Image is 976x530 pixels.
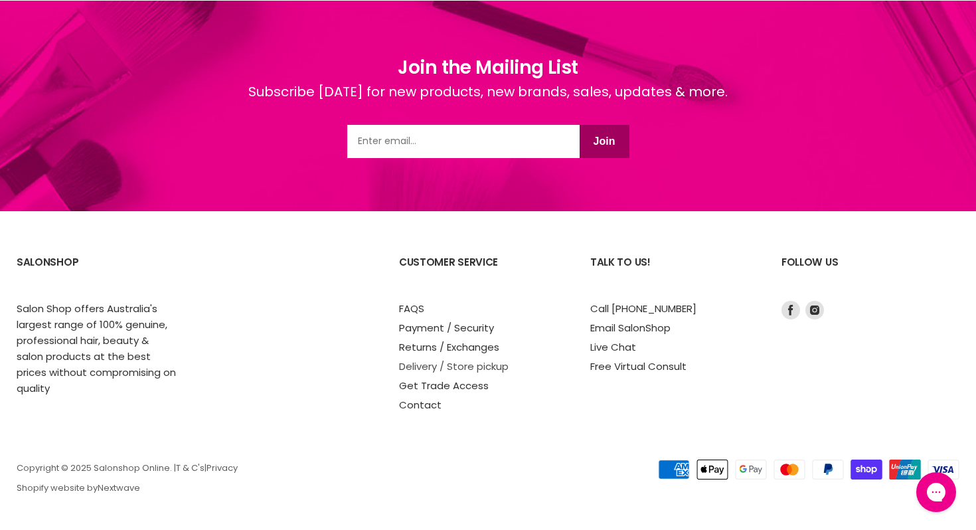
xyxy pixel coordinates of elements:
[590,321,671,335] a: Email SalonShop
[580,125,629,158] button: Join
[248,54,728,82] h1: Join the Mailing List
[399,379,489,393] a: Get Trade Access
[17,464,574,493] p: Copyright © 2025 Salonshop Online. | | Shopify website by
[176,462,204,474] a: T & C's
[347,125,580,158] input: Email
[399,398,442,412] a: Contact
[590,302,696,315] a: Call [PHONE_NUMBER]
[248,82,728,125] div: Subscribe [DATE] for new products, new brands, sales, updates & more.
[781,246,959,301] h2: Follow us
[590,340,636,354] a: Live Chat
[590,359,687,373] a: Free Virtual Consult
[399,340,499,354] a: Returns / Exchanges
[399,359,509,373] a: Delivery / Store pickup
[98,482,140,494] a: Nextwave
[206,462,238,474] a: Privacy
[910,468,963,517] iframe: Gorgias live chat messenger
[399,302,424,315] a: FAQS
[17,301,176,397] p: Salon Shop offers Australia's largest range of 100% genuine, professional hair, beauty & salon pr...
[17,246,181,301] h2: SalonShop
[399,246,564,301] h2: Customer Service
[590,246,755,301] h2: Talk to us!
[399,321,494,335] a: Payment / Security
